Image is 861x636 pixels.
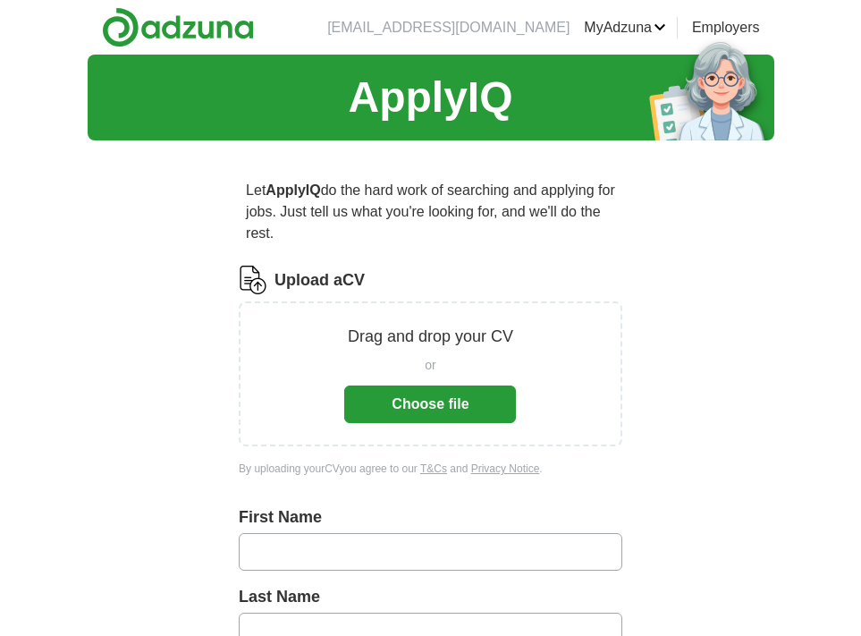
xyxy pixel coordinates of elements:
a: MyAdzuna [584,17,666,38]
img: CV Icon [239,266,267,294]
a: Privacy Notice [471,462,540,475]
a: T&Cs [420,462,447,475]
label: Upload a CV [274,268,365,293]
li: [EMAIL_ADDRESS][DOMAIN_NAME] [327,17,570,38]
p: Drag and drop your CV [348,325,513,349]
button: Choose file [344,386,516,423]
h1: ApplyIQ [348,65,512,130]
span: or [425,356,435,375]
a: Employers [692,17,760,38]
img: Adzuna logo [102,7,254,47]
strong: ApplyIQ [266,182,320,198]
label: Last Name [239,585,622,609]
p: Let do the hard work of searching and applying for jobs. Just tell us what you're looking for, an... [239,173,622,251]
label: First Name [239,505,622,530]
div: By uploading your CV you agree to our and . [239,461,622,477]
